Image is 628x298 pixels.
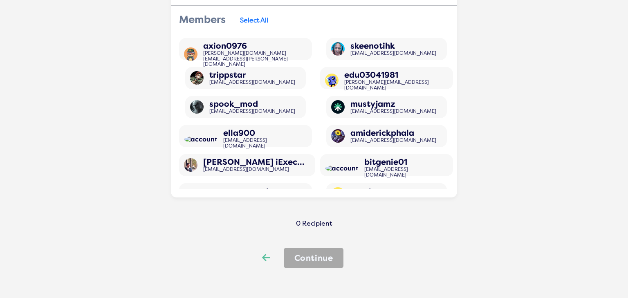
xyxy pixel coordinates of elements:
[223,186,301,196] div: emmycrypto
[350,109,436,114] div: [EMAIL_ADDRESS][DOMAIN_NAME]
[177,12,228,28] div: Members
[331,129,345,143] img: account
[325,74,339,87] img: account
[350,99,436,109] div: mustyjamz
[331,42,345,56] img: account
[284,248,344,268] button: Continue
[350,41,436,51] div: skeenotihk
[223,138,301,149] div: [EMAIL_ADDRESS][DOMAIN_NAME]
[325,165,359,172] img: account
[240,17,268,24] a: Select All
[184,47,197,61] img: account
[296,220,332,227] div: 0 Recipient
[364,157,442,167] div: bitgenie01
[209,70,295,80] div: trippstar
[209,80,295,85] div: [EMAIL_ADDRESS][DOMAIN_NAME]
[190,71,204,85] img: account
[350,51,436,56] div: [EMAIL_ADDRESS][DOMAIN_NAME]
[350,138,436,143] div: [EMAIL_ADDRESS][DOMAIN_NAME]
[331,100,345,114] img: account
[350,186,436,196] div: cryptozzoa
[331,187,345,201] img: account
[344,80,442,91] div: [PERSON_NAME][EMAIL_ADDRESS][DOMAIN_NAME]
[344,70,442,80] div: edu03041981
[350,128,436,138] div: amiderickphala
[203,167,305,173] div: [EMAIL_ADDRESS][DOMAIN_NAME]
[190,100,204,114] img: account
[184,136,218,143] img: account
[209,99,295,109] div: spook_mod
[364,167,442,178] div: [EMAIL_ADDRESS][DOMAIN_NAME]
[203,51,301,67] div: [PERSON_NAME][DOMAIN_NAME][EMAIL_ADDRESS][PERSON_NAME][DOMAIN_NAME]
[209,109,295,114] div: [EMAIL_ADDRESS][DOMAIN_NAME]
[223,128,301,138] div: ella900
[184,158,197,172] img: account
[203,157,305,167] div: [PERSON_NAME] iExec...
[203,41,301,51] div: axion0976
